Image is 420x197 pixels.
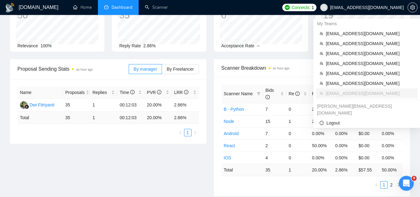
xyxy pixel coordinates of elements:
[73,5,92,10] a: homeHome
[356,164,379,176] td: $ 57.55
[320,82,323,85] span: team
[286,115,310,127] td: 1
[373,181,380,189] li: Previous Page
[286,164,310,176] td: 1
[320,121,324,125] span: logout
[147,90,161,95] span: PVR
[17,43,38,48] span: Relevance
[379,127,403,139] td: 0.00%
[395,181,403,189] li: Next Page
[184,129,191,136] a: 1
[408,5,418,10] a: setting
[224,131,239,136] a: Android
[92,89,110,96] span: Replies
[397,183,401,187] span: right
[112,5,132,10] span: Dashboard
[333,164,356,176] td: 2.86 %
[309,139,333,152] td: 50.00%
[273,67,289,70] time: an hour ago
[380,181,388,189] li: 1
[265,95,270,99] span: info-circle
[313,19,420,29] div: My Teams
[63,112,90,124] td: 35
[356,127,379,139] td: $0.00
[20,101,28,109] img: DF
[320,42,323,45] span: team
[224,107,244,112] a: B - Python
[256,89,262,98] span: filter
[17,87,63,99] th: Name
[265,88,274,100] span: Bids
[157,90,161,94] span: info-circle
[221,43,255,48] span: Acceptance Rate
[167,67,194,72] span: By Freelancer
[309,115,333,127] td: 26.67%
[373,181,380,189] button: left
[172,99,199,112] td: 2.86%
[30,101,54,108] div: Dwi Fitriyanti
[172,112,199,124] td: 2.86 %
[309,152,333,164] td: 0.00%
[263,139,286,152] td: 2
[309,127,333,139] td: 0.00%
[90,87,117,99] th: Replies
[326,30,414,37] span: [EMAIL_ADDRESS][DOMAIN_NAME]
[144,112,172,124] td: 20.00 %
[65,89,85,96] span: Proposals
[285,5,290,10] img: upwork-logo.png
[379,164,403,176] td: 50.00 %
[320,120,414,126] span: Logout
[63,99,90,112] td: 35
[333,152,356,164] td: 0.00%
[295,91,300,96] span: info-circle
[117,112,145,124] td: 00:12:03
[40,43,52,48] span: 100%
[375,183,378,187] span: left
[224,155,231,160] a: IOS
[326,40,414,47] span: [EMAIL_ADDRESS][DOMAIN_NAME]
[322,5,326,10] span: user
[412,176,417,181] span: 9
[134,67,157,72] span: By manager
[25,105,29,109] img: gigradar-bm.png
[388,181,395,189] li: 2
[177,129,184,136] li: Previous Page
[292,4,310,11] span: Connects:
[117,99,145,112] td: 00:12:03
[263,103,286,115] td: 7
[257,92,261,96] span: filter
[326,80,414,87] span: [EMAIL_ADDRESS][DOMAIN_NAME]
[90,99,117,112] td: 1
[320,32,323,35] span: team
[356,152,379,164] td: $0.00
[76,68,93,71] time: an hour ago
[309,164,333,176] td: 20.00 %
[119,43,141,48] span: Reply Rate
[224,119,234,124] a: Node
[263,164,286,176] td: 35
[17,65,129,73] span: Proposal Sending Stats
[5,3,15,13] img: logo
[184,90,188,94] span: info-circle
[263,115,286,127] td: 15
[143,43,156,48] span: 2.86%
[192,129,199,136] button: right
[320,72,323,75] span: team
[320,91,323,95] span: team
[286,127,310,139] td: 0
[263,127,286,139] td: 7
[320,62,323,65] span: team
[263,152,286,164] td: 4
[333,139,356,152] td: 0.00%
[320,52,323,55] span: team
[326,90,414,97] span: [EMAIL_ADDRESS][DOMAIN_NAME]
[257,43,260,48] span: --
[388,181,395,188] a: 2
[286,139,310,152] td: 0
[224,143,235,148] a: React
[333,127,356,139] td: 0.00%
[224,91,253,96] span: Scanner Name
[379,139,403,152] td: 0.00%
